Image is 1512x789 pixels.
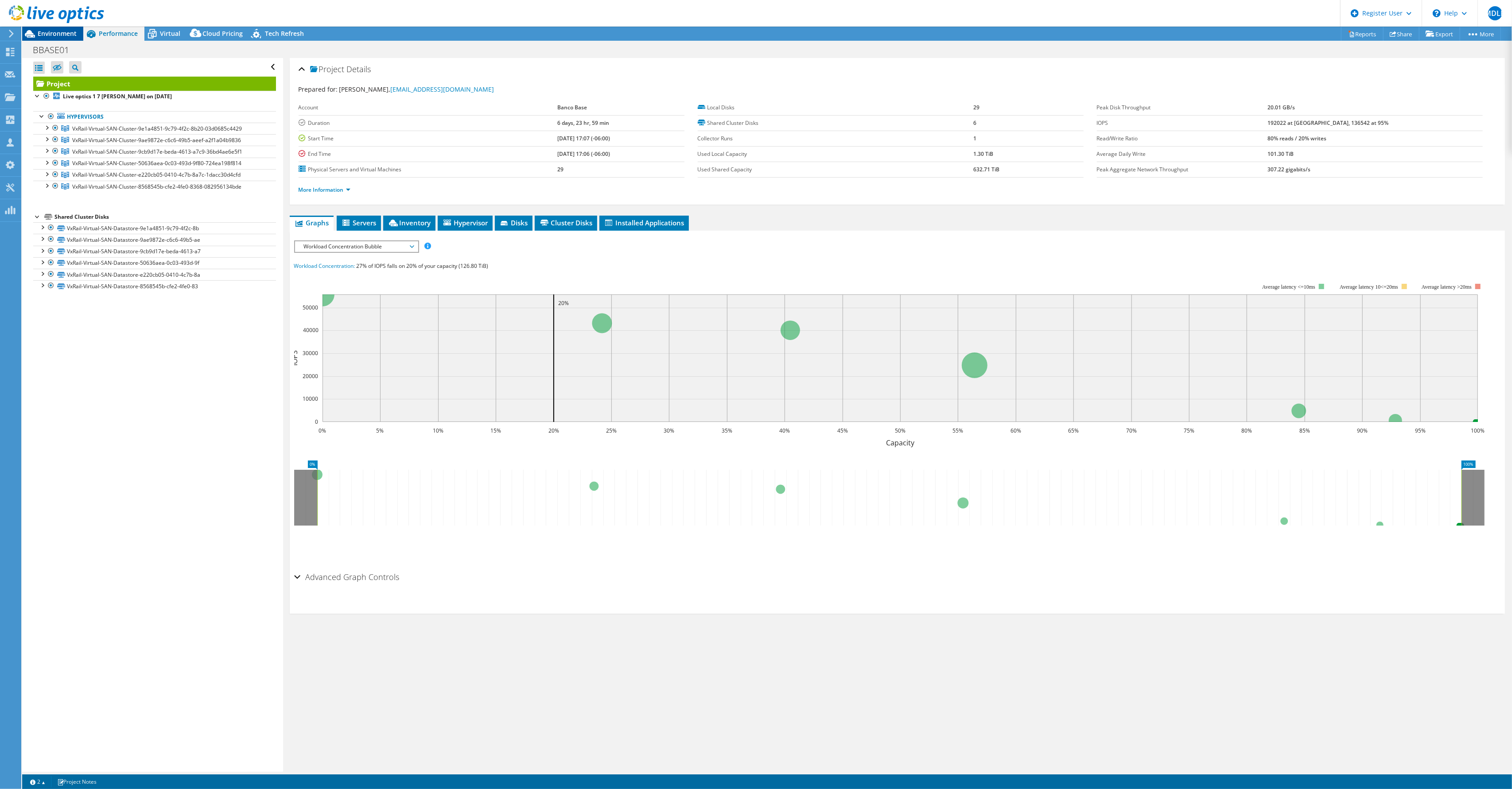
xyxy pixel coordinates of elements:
text: 5% [376,427,384,434]
text: 55% [952,427,963,434]
span: Workload Concentration Bubble [299,241,413,252]
a: 2 [24,776,51,787]
tspan: Average latency <=10ms [1262,284,1315,290]
span: VxRail-Virtual-SAN-Cluster-9e1a4851-9c79-4f2c-8b20-03d0685c4429 [72,125,242,132]
span: Cloud Pricing [202,29,243,38]
a: VxRail-Virtual-SAN-Cluster-8568545b-cfe2-4fe0-8368-082956134bde [33,181,276,192]
span: Servers [341,218,377,227]
a: VxRail-Virtual-SAN-Datastore-50636aea-0c03-493d-9f [33,257,276,269]
span: Virtual [160,29,180,38]
div: Shared Cluster Disks [54,212,276,222]
text: 10% [433,427,443,434]
b: [DATE] 17:07 (-06:00) [557,135,610,142]
b: Banco Base [557,104,587,111]
text: 10000 [303,395,318,402]
text: 20% [548,427,559,434]
h2: Advanced Graph Controls [294,568,400,586]
b: [DATE] 17:06 (-06:00) [557,150,610,158]
span: VxRail-Virtual-SAN-Cluster-9cb9d17e-beda-4613-a7c9-36bd4ae6e5f1 [72,148,242,155]
h1: BBASE01 [29,45,83,55]
text: 25% [606,427,617,434]
text: 70% [1126,427,1137,434]
b: Live optics 1 7 [PERSON_NAME] on [DATE] [63,93,172,100]
text: 75% [1184,427,1194,434]
text: IOPS [290,350,299,366]
span: Environment [38,29,77,38]
text: 90% [1357,427,1368,434]
a: VxRail-Virtual-SAN-Datastore-9ae9872e-c6c6-49b5-ae [33,234,276,245]
label: Used Local Capacity [698,150,974,159]
a: Export [1419,27,1460,41]
text: 100% [1471,427,1485,434]
span: VxRail-Virtual-SAN-Cluster-e220cb05-0410-4c7b-8a7c-1dacc30d4cfd [72,171,241,178]
b: 1 [973,135,976,142]
a: Share [1383,27,1419,41]
a: Reports [1341,27,1384,41]
text: 0 [315,418,318,425]
text: 30000 [303,349,318,357]
a: VxRail-Virtual-SAN-Cluster-9ae9872e-c6c6-49b5-aeef-a2f1a04b9836 [33,134,276,146]
span: Cluster Disks [539,218,593,227]
label: Peak Aggregate Network Throughput [1097,165,1268,174]
label: IOPS [1097,119,1268,128]
text: 30% [664,427,674,434]
label: Shared Cluster Disks [698,119,974,128]
span: [PERSON_NAME], [339,85,494,93]
label: Peak Disk Throughput [1097,103,1268,112]
span: Graphs [294,218,329,227]
a: Project [33,77,276,91]
text: 95% [1415,427,1426,434]
tspan: Average latency 10<=20ms [1340,284,1398,290]
b: 20.01 GB/s [1267,104,1295,111]
a: VxRail-Virtual-SAN-Datastore-9e1a4851-9c79-4f2c-8b [33,222,276,234]
a: VxRail-Virtual-SAN-Cluster-50636aea-0c03-493d-9f80-724ea198f814 [33,158,276,169]
label: Collector Runs [698,134,974,143]
span: VxRail-Virtual-SAN-Cluster-9ae9872e-c6c6-49b5-aeef-a2f1a04b9836 [72,136,241,144]
label: Duration [299,119,558,128]
text: Capacity [886,438,915,448]
b: 632.71 TiB [973,166,999,173]
b: 101.30 TiB [1267,150,1294,158]
label: Account [299,103,558,112]
text: 40000 [303,326,319,334]
span: Workload Concentration: [294,262,355,270]
span: MDLP [1488,6,1502,20]
b: 6 days, 23 hr, 59 min [557,119,609,127]
b: 6 [973,119,976,127]
b: 29 [973,104,979,111]
text: 20% [558,299,569,307]
b: 192022 at [GEOGRAPHIC_DATA], 136542 at 95% [1267,119,1388,127]
a: Live optics 1 7 [PERSON_NAME] on [DATE] [33,91,276,102]
span: Inventory [388,218,431,227]
span: Installed Applications [604,218,684,227]
a: VxRail-Virtual-SAN-Datastore-9cb9d17e-beda-4613-a7 [33,246,276,257]
label: Prepared for: [299,85,338,93]
a: VxRail-Virtual-SAN-Datastore-8568545b-cfe2-4fe0-83 [33,280,276,292]
text: 50000 [303,304,318,311]
a: [EMAIL_ADDRESS][DOMAIN_NAME] [391,85,494,93]
b: 307.22 gigabits/s [1267,166,1310,173]
text: 0% [319,427,326,434]
b: 29 [557,166,564,173]
text: 40% [779,427,790,434]
text: 85% [1299,427,1310,434]
b: 80% reads / 20% writes [1267,135,1326,142]
text: 15% [490,427,501,434]
text: 65% [1068,427,1079,434]
span: Tech Refresh [265,29,304,38]
span: VxRail-Virtual-SAN-Cluster-8568545b-cfe2-4fe0-8368-082956134bde [72,183,241,190]
label: Physical Servers and Virtual Machines [299,165,558,174]
text: Average latency >20ms [1421,284,1471,290]
svg: \n [1433,9,1441,17]
span: Details [347,64,371,74]
span: Performance [99,29,138,38]
a: Hypervisors [33,111,276,123]
span: Disks [499,218,528,227]
label: Start Time [299,134,558,143]
text: 35% [722,427,732,434]
label: Local Disks [698,103,974,112]
span: VxRail-Virtual-SAN-Cluster-50636aea-0c03-493d-9f80-724ea198f814 [72,159,241,167]
text: 50% [895,427,906,434]
a: More [1460,27,1501,41]
a: VxRail-Virtual-SAN-Cluster-9cb9d17e-beda-4613-a7c9-36bd4ae6e5f1 [33,146,276,157]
